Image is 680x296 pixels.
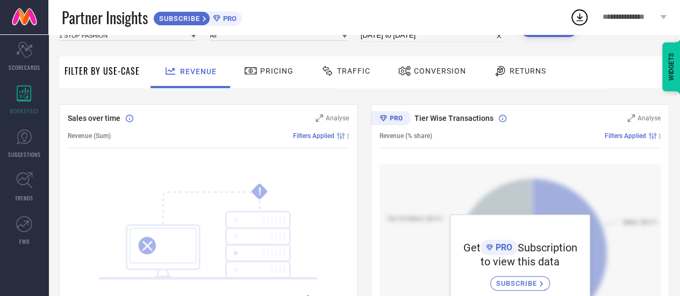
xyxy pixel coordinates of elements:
svg: Zoom [627,114,635,122]
span: Filters Applied [293,132,334,140]
span: Filters Applied [605,132,646,140]
span: Conversion [414,67,466,75]
span: Filter By Use-Case [65,64,140,77]
a: SUBSCRIBE [490,268,550,291]
span: Partner Insights [62,6,148,28]
span: Tier Wise Transactions [414,114,493,122]
span: PRO [220,15,237,23]
span: Analyse [326,114,349,122]
span: | [347,132,349,140]
span: | [659,132,661,140]
span: WORKSPACE [10,107,39,115]
div: Premium [371,111,411,127]
span: Pricing [260,67,294,75]
span: Get [463,241,481,254]
span: TRENDS [15,194,33,202]
span: Analyse [638,114,661,122]
span: Revenue (Sum) [68,132,111,140]
span: Traffic [337,67,370,75]
span: PRO [493,242,512,252]
svg: Zoom [316,114,323,122]
span: SUBSCRIBE [154,15,203,23]
span: Revenue (% share) [380,132,432,140]
span: SUGGESTIONS [8,150,41,158]
span: Revenue [180,67,217,76]
div: Open download list [570,8,589,27]
span: Subscription [518,241,577,254]
a: SUBSCRIBEPRO [153,9,242,26]
span: Returns [510,67,546,75]
span: to view this data [481,255,560,268]
span: SCORECARDS [9,63,40,71]
span: Sales over time [68,114,120,122]
input: Select time period [361,29,506,42]
span: FWD [19,237,30,246]
tspan: ! [258,185,261,198]
span: SUBSCRIBE [496,279,540,287]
